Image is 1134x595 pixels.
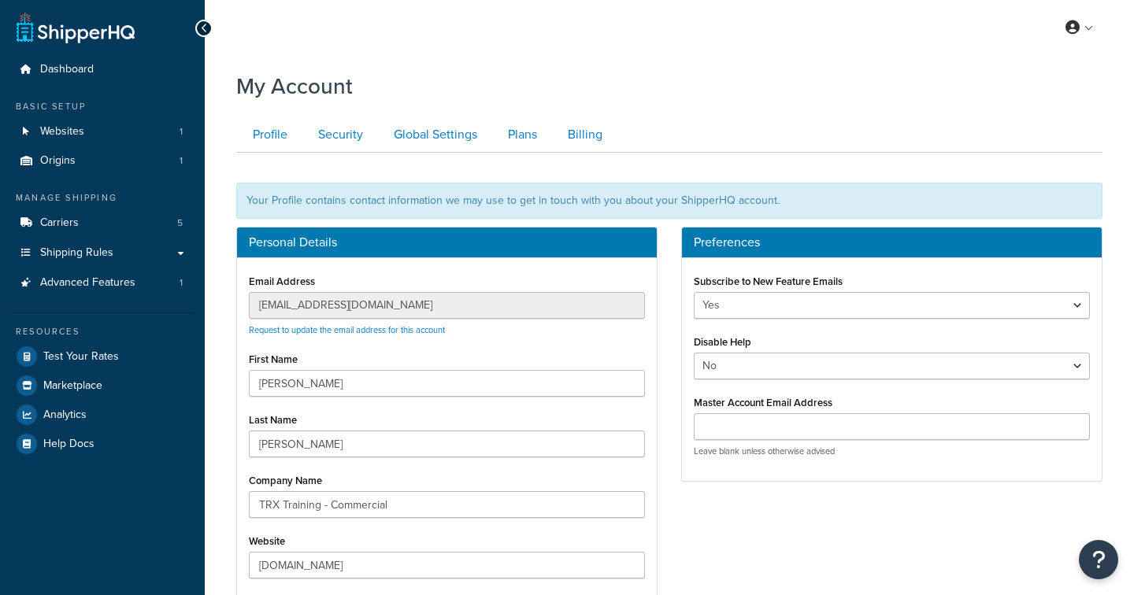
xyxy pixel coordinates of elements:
[249,414,297,426] label: Last Name
[12,342,193,371] a: Test Your Rates
[694,275,843,287] label: Subscribe to New Feature Emails
[40,63,94,76] span: Dashboard
[12,209,193,238] li: Carriers
[17,12,135,43] a: ShipperHQ Home
[12,268,193,297] li: Advanced Features
[40,154,76,168] span: Origins
[249,535,285,547] label: Website
[180,276,183,290] span: 1
[40,246,113,260] span: Shipping Rules
[694,397,832,408] label: Master Account Email Address
[177,216,183,230] span: 5
[249,475,322,486] label: Company Name
[12,268,193,297] a: Advanced Features 1
[12,146,193,176] li: Origins
[236,117,300,153] a: Profile
[249,323,445,336] a: Request to update the email address for this account
[12,209,193,238] a: Carriers 5
[236,71,353,102] h1: My Account
[12,401,193,429] a: Analytics
[12,146,193,176] a: Origins 1
[12,325,193,338] div: Resources
[249,235,645,249] h3: Personal Details
[43,350,119,364] span: Test Your Rates
[377,117,490,153] a: Global Settings
[694,336,751,348] label: Disable Help
[249,275,315,287] label: Email Address
[12,117,193,146] a: Websites 1
[236,183,1102,219] div: Your Profile contains contact information we may use to get in touch with you about your ShipperH...
[40,216,79,230] span: Carriers
[43,408,87,422] span: Analytics
[694,445,1090,457] p: Leave blank unless otherwise advised
[12,430,193,458] a: Help Docs
[40,276,135,290] span: Advanced Features
[40,125,84,139] span: Websites
[12,238,193,268] a: Shipping Rules
[180,154,183,168] span: 1
[12,371,193,400] a: Marketplace
[43,438,94,451] span: Help Docs
[12,100,193,113] div: Basic Setup
[551,117,615,153] a: Billing
[43,379,102,393] span: Marketplace
[694,235,1090,249] h3: Preferences
[180,125,183,139] span: 1
[302,117,376,153] a: Security
[491,117,550,153] a: Plans
[12,191,193,205] div: Manage Shipping
[12,55,193,84] a: Dashboard
[249,353,298,365] label: First Name
[12,117,193,146] li: Websites
[1079,540,1118,579] button: Open Resource Center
